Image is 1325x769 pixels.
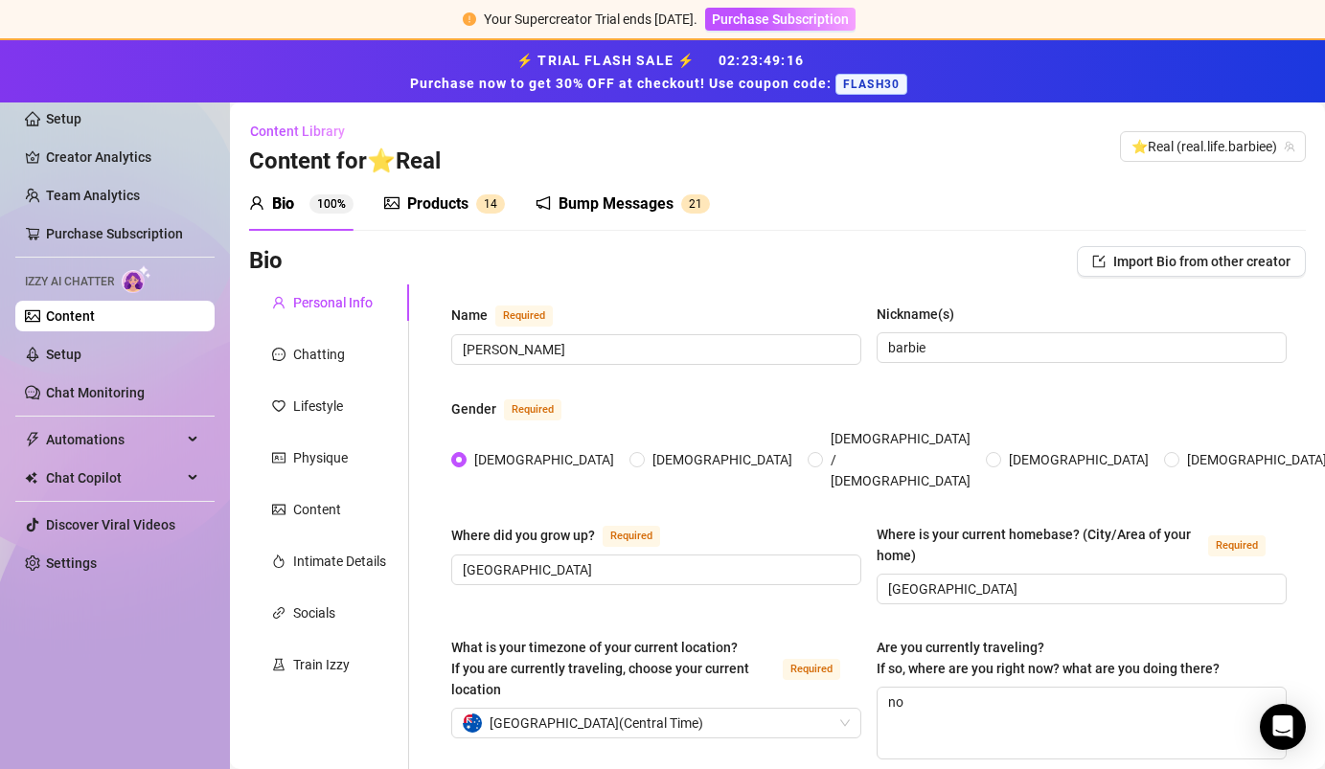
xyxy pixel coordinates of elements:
[467,449,622,470] span: [DEMOGRAPHIC_DATA]
[1260,704,1306,750] div: Open Intercom Messenger
[484,197,491,211] span: 1
[451,525,595,546] div: Where did you grow up?
[451,397,583,420] label: Gender
[835,74,907,95] span: FLASH30
[122,265,151,293] img: AI Chatter
[696,197,702,211] span: 1
[719,53,804,68] span: 02 : 23 : 49 : 16
[293,602,335,623] div: Socials
[46,555,97,571] a: Settings
[272,192,294,215] div: Bio
[476,194,505,214] sup: 14
[1208,535,1266,556] span: Required
[249,116,360,147] button: Content Library
[877,304,954,325] div: Nickname(s)
[689,197,696,211] span: 2
[249,147,441,177] h3: Content for ⭐️Real
[309,194,354,214] sup: 100%
[705,11,856,27] a: Purchase Subscription
[877,640,1220,676] span: Are you currently traveling? If so, where are you right now? what are you doing there?
[272,296,286,309] span: user
[1131,132,1294,161] span: ⭐️Real (real.life.barbiee)
[888,337,1271,358] input: Nickname(s)
[705,8,856,31] button: Purchase Subscription
[1284,141,1295,152] span: team
[490,709,703,737] span: [GEOGRAPHIC_DATA] ( Central Time )
[603,526,660,547] span: Required
[46,517,175,532] a: Discover Viral Videos
[1092,255,1106,268] span: import
[46,308,95,324] a: Content
[888,578,1271,599] input: Where is your current homebase? (City/Area of your home)
[272,399,286,413] span: heart
[1077,246,1306,277] button: Import Bio from other creator
[463,339,846,360] input: Name
[504,399,561,420] span: Required
[410,53,915,91] strong: ⚡ TRIAL FLASH SALE ⚡
[410,76,835,91] strong: Purchase now to get 30% OFF at checkout! Use coupon code:
[1001,449,1156,470] span: [DEMOGRAPHIC_DATA]
[272,451,286,464] span: idcard
[384,195,400,211] span: picture
[293,292,373,313] div: Personal Info
[293,344,345,365] div: Chatting
[1113,254,1291,269] span: Import Bio from other creator
[877,524,1200,566] div: Where is your current homebase? (City/Area of your home)
[293,499,341,520] div: Content
[46,424,182,455] span: Automations
[451,640,749,697] span: What is your timezone of your current location? If you are currently traveling, choose your curre...
[46,188,140,203] a: Team Analytics
[272,348,286,361] span: message
[25,471,37,485] img: Chat Copilot
[272,554,286,568] span: fire
[451,305,488,326] div: Name
[463,12,476,26] span: exclamation-circle
[272,658,286,671] span: experiment
[878,688,1286,758] textarea: no
[495,305,553,327] span: Required
[293,447,348,468] div: Physique
[451,304,574,327] label: Name
[249,195,264,211] span: user
[712,11,849,27] span: Purchase Subscription
[46,226,183,241] a: Purchase Subscription
[46,142,199,172] a: Creator Analytics
[877,524,1287,566] label: Where is your current homebase? (City/Area of your home)
[46,385,145,400] a: Chat Monitoring
[463,559,846,580] input: Where did you grow up?
[783,659,840,680] span: Required
[491,197,497,211] span: 4
[249,246,283,277] h3: Bio
[823,428,978,491] span: [DEMOGRAPHIC_DATA] / [DEMOGRAPHIC_DATA]
[25,432,40,447] span: thunderbolt
[293,551,386,572] div: Intimate Details
[46,347,81,362] a: Setup
[272,606,286,620] span: link
[272,503,286,516] span: picture
[293,396,343,417] div: Lifestyle
[451,398,496,419] div: Gender
[877,304,968,325] label: Nickname(s)
[484,11,697,27] span: Your Supercreator Trial ends [DATE].
[559,192,674,215] div: Bump Messages
[46,111,81,126] a: Setup
[250,124,345,139] span: Content Library
[407,192,468,215] div: Products
[25,273,114,291] span: Izzy AI Chatter
[451,524,681,547] label: Where did you grow up?
[463,713,482,733] img: au
[681,194,710,214] sup: 21
[536,195,551,211] span: notification
[293,654,350,675] div: Train Izzy
[46,463,182,493] span: Chat Copilot
[645,449,800,470] span: [DEMOGRAPHIC_DATA]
